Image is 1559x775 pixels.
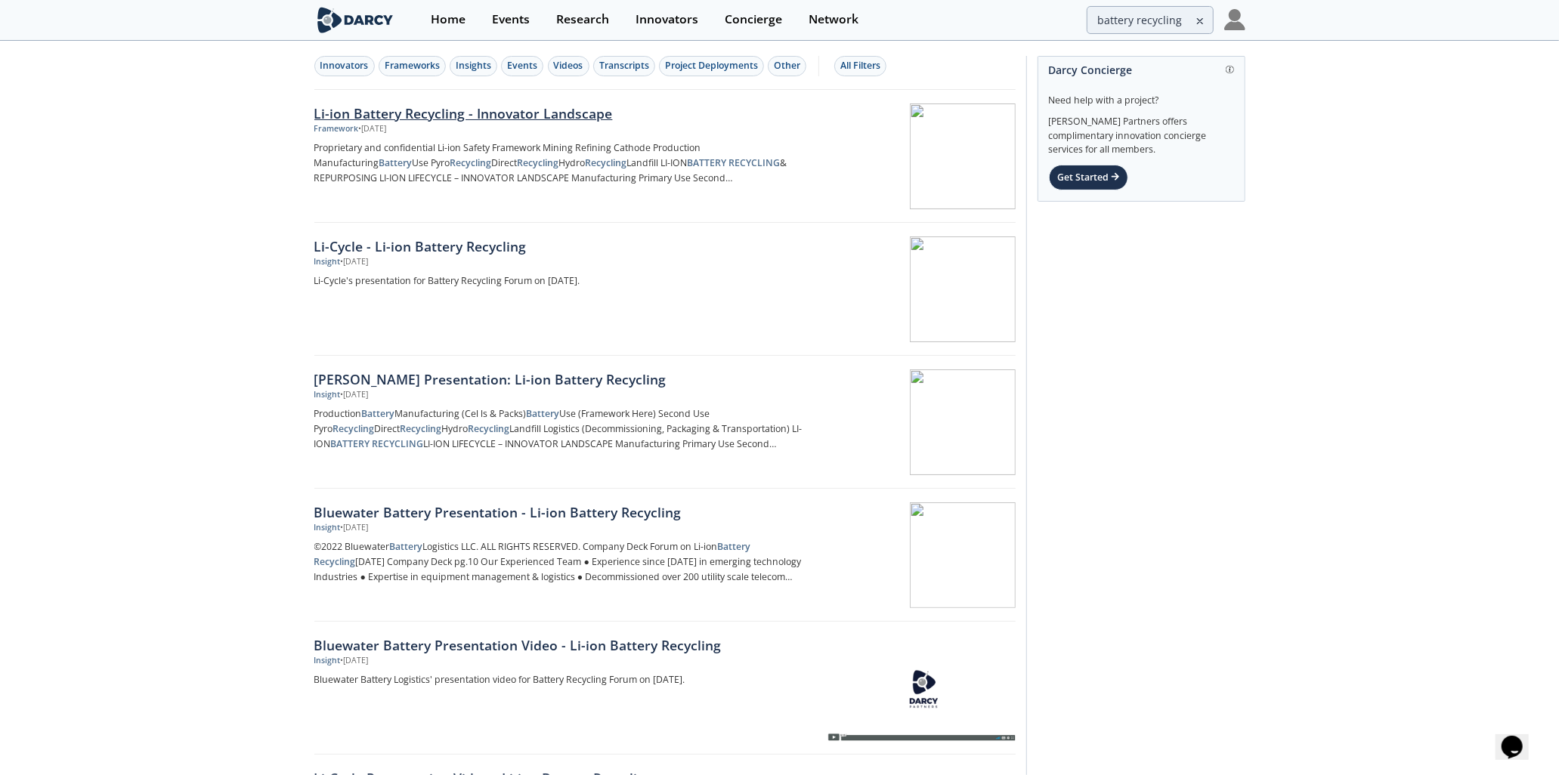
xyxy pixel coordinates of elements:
[593,56,655,76] button: Transcripts
[314,555,356,568] strong: Recycling
[314,655,341,667] div: Insight
[665,59,758,73] div: Project Deployments
[768,56,806,76] button: Other
[492,14,530,26] div: Events
[518,156,559,169] strong: Recycling
[554,59,583,73] div: Videos
[840,59,880,73] div: All Filters
[774,59,800,73] div: Other
[431,14,466,26] div: Home
[1496,715,1544,760] iframe: chat widget
[469,422,510,435] strong: Recycling
[501,56,543,76] button: Events
[314,369,815,389] div: [PERSON_NAME] Presentation: Li-ion Battery Recycling
[379,156,413,169] strong: Battery
[599,59,649,73] div: Transcripts
[314,635,815,655] div: Bluewater Battery Presentation Video - Li-ion Battery Recycling
[314,273,815,289] p: Li-Cycle's presentation for Battery Recycling Forum on [DATE].
[314,502,815,522] div: Bluewater Battery Presentation - Li-ion Battery Recycling
[314,539,815,585] p: ©2022 Bluewater Logistics LLC. ALL RIGHTS RESERVED. Company Deck Forum on Li-ion [DATE] Company D...
[314,356,1016,489] a: [PERSON_NAME] Presentation: Li-ion Battery Recycling Insight •[DATE] ProductionBatteryManufacturi...
[401,422,442,435] strong: Recycling
[1049,57,1234,83] div: Darcy Concierge
[1226,66,1234,74] img: information.svg
[314,103,815,123] div: Li-ion Battery Recycling - Innovator Landscape
[314,236,815,256] div: Li-Cycle - Li-ion Battery Recycling
[314,489,1016,622] a: Bluewater Battery Presentation - Li-ion Battery Recycling Insight •[DATE] ©2022 BluewaterBatteryL...
[659,56,764,76] button: Project Deployments
[725,14,782,26] div: Concierge
[1087,6,1214,34] input: Advanced Search
[333,422,375,435] strong: Recycling
[314,7,397,33] img: logo-wide.svg
[809,14,858,26] div: Network
[314,672,815,687] p: Bluewater Battery Logistics' presentation video for Battery Recycling Forum on [DATE].
[314,389,341,401] div: Insight
[586,156,627,169] strong: Recycling
[314,406,815,452] p: Production Manufacturing (Cel ls & Packs) Use (Framework Here) Second Use Pyro Direct Hydro Landf...
[527,407,560,420] strong: Battery
[341,389,369,401] div: • [DATE]
[331,437,370,450] strong: BATTERY
[314,140,815,186] p: Proprietary and confidential Li-ion Safety Framework Mining Refining Cathode Production Manufactu...
[507,59,537,73] div: Events
[314,256,341,268] div: Insight
[314,56,375,76] button: Innovators
[456,59,491,73] div: Insights
[362,407,395,420] strong: Battery
[314,522,341,534] div: Insight
[359,123,387,135] div: • [DATE]
[379,56,446,76] button: Frameworks
[450,56,497,76] button: Insights
[548,56,589,76] button: Videos
[314,223,1016,356] a: Li-Cycle - Li-ion Battery Recycling Insight •[DATE] Li-Cycle's presentation for Battery Recycling...
[1049,107,1234,157] div: [PERSON_NAME] Partners offers complimentary innovation concierge services for all members.
[834,56,886,76] button: All Filters
[718,540,751,553] strong: Battery
[314,622,1016,755] a: Bluewater Battery Presentation Video - Li-ion Battery Recycling Insight •[DATE] Bluewater Battery...
[320,59,369,73] div: Innovators
[688,156,727,169] strong: BATTERY
[1224,9,1245,30] img: Profile
[341,655,369,667] div: • [DATE]
[341,256,369,268] div: • [DATE]
[385,59,440,73] div: Frameworks
[314,90,1016,223] a: Li-ion Battery Recycling - Innovator Landscape Framework •[DATE] Proprietary and confidential Li-...
[314,123,359,135] div: Framework
[1049,83,1234,107] div: Need help with a project?
[390,540,423,553] strong: Battery
[373,437,424,450] strong: RECYCLING
[450,156,492,169] strong: Recycling
[341,522,369,534] div: • [DATE]
[729,156,781,169] strong: RECYCLING
[636,14,698,26] div: Innovators
[1049,165,1128,190] div: Get Started
[556,14,609,26] div: Research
